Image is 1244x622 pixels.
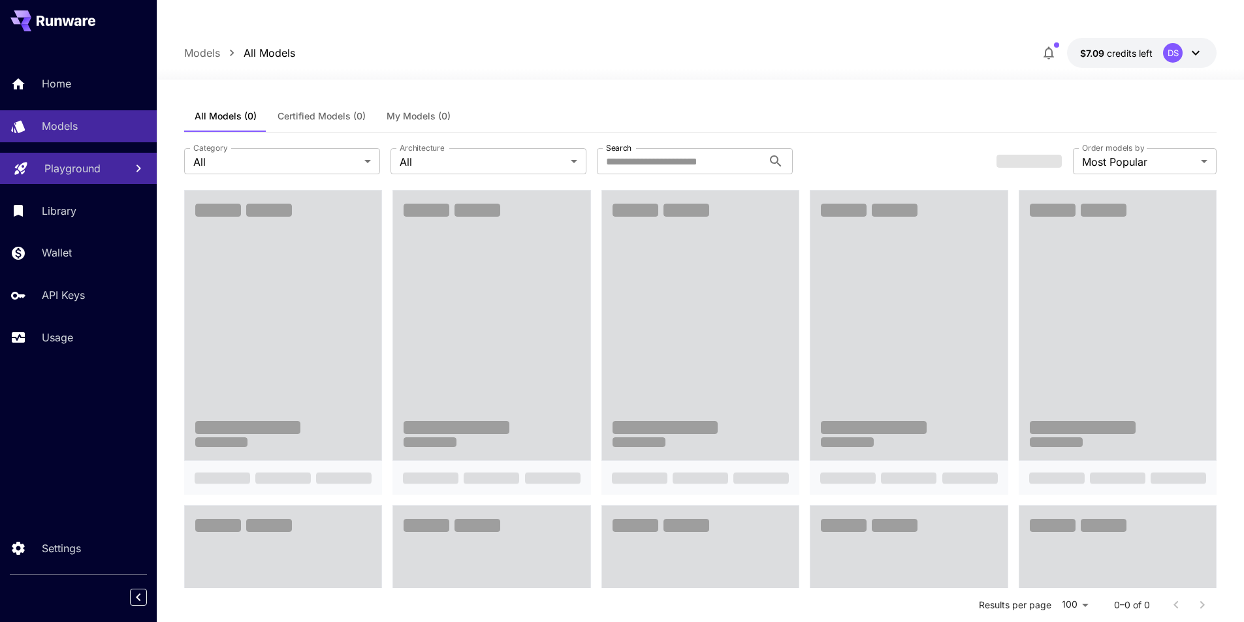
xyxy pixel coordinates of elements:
[1114,599,1150,612] p: 0–0 of 0
[1107,48,1153,59] span: credits left
[42,330,73,345] p: Usage
[140,585,157,609] div: Collapse sidebar
[44,161,101,176] p: Playground
[1080,46,1153,60] div: $7.08894
[400,142,444,153] label: Architecture
[400,154,566,170] span: All
[1080,48,1107,59] span: $7.09
[130,589,147,606] button: Collapse sidebar
[1067,38,1217,68] button: $7.08894DS
[1163,43,1183,63] div: DS
[979,599,1051,612] p: Results per page
[193,142,228,153] label: Category
[1082,154,1196,170] span: Most Popular
[42,203,76,219] p: Library
[184,45,295,61] nav: breadcrumb
[606,142,631,153] label: Search
[1082,142,1144,153] label: Order models by
[1057,595,1093,614] div: 100
[387,110,451,122] span: My Models (0)
[278,110,366,122] span: Certified Models (0)
[244,45,295,61] a: All Models
[42,118,78,134] p: Models
[42,540,81,556] p: Settings
[42,245,72,260] p: Wallet
[193,154,359,170] span: All
[184,45,220,61] a: Models
[42,287,85,303] p: API Keys
[195,110,257,122] span: All Models (0)
[42,76,71,91] p: Home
